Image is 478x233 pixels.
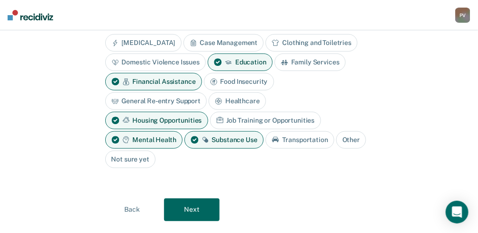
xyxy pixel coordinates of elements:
[8,10,53,20] img: Recidiviz
[209,92,266,110] div: Healthcare
[105,92,207,110] div: General Re-entry Support
[105,54,206,71] div: Domestic Violence Issues
[204,73,274,90] div: Food Insecurity
[164,198,220,221] button: Next
[105,73,202,90] div: Financial Assistance
[455,8,470,23] button: PV
[275,54,346,71] div: Family Services
[184,131,264,149] div: Substance Use
[105,198,160,221] button: Back
[105,151,156,168] div: Not sure yet
[208,54,273,71] div: Education
[266,131,334,149] div: Transportation
[105,34,182,52] div: [MEDICAL_DATA]
[105,112,208,129] div: Housing Opportunities
[210,112,321,129] div: Job Training or Opportunities
[266,34,358,52] div: Clothing and Toiletries
[455,8,470,23] div: P V
[446,201,469,224] div: Open Intercom Messenger
[184,34,264,52] div: Case Management
[336,131,366,149] div: Other
[105,131,183,149] div: Mental Health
